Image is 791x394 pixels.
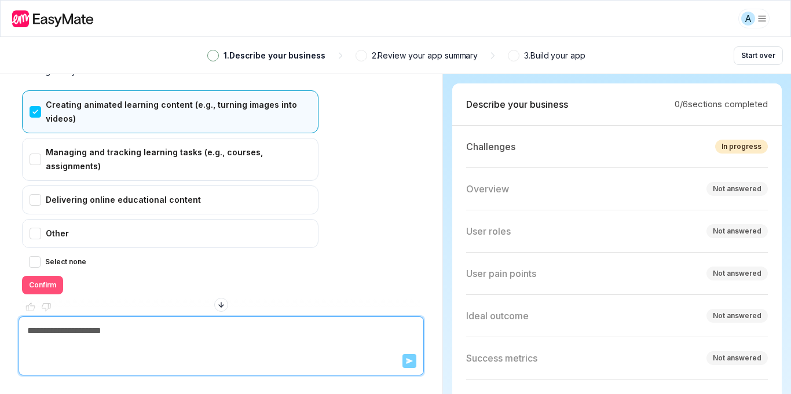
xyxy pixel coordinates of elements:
p: 0 / 6 sections completed [675,98,768,111]
p: Ideal outcome [466,309,529,323]
div: A [741,12,755,25]
p: Challenges [466,140,515,154]
div: In progress [722,141,761,152]
p: User roles [466,224,511,238]
p: 3 . Build your app [524,49,585,62]
p: 1 . Describe your business [224,49,325,62]
div: Not answered [713,311,761,321]
div: Not answered [713,184,761,194]
p: Overview [466,182,509,196]
p: Success metrics [466,351,537,365]
label: Select none [45,255,86,269]
p: Describe your business [466,97,568,111]
div: Not answered [713,226,761,236]
div: Not answered [713,353,761,363]
p: 2 . Review your app summary [372,49,478,62]
p: User pain points [466,267,536,280]
div: Not answered [713,268,761,279]
button: Confirm [22,276,63,294]
button: Start over [734,46,783,65]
